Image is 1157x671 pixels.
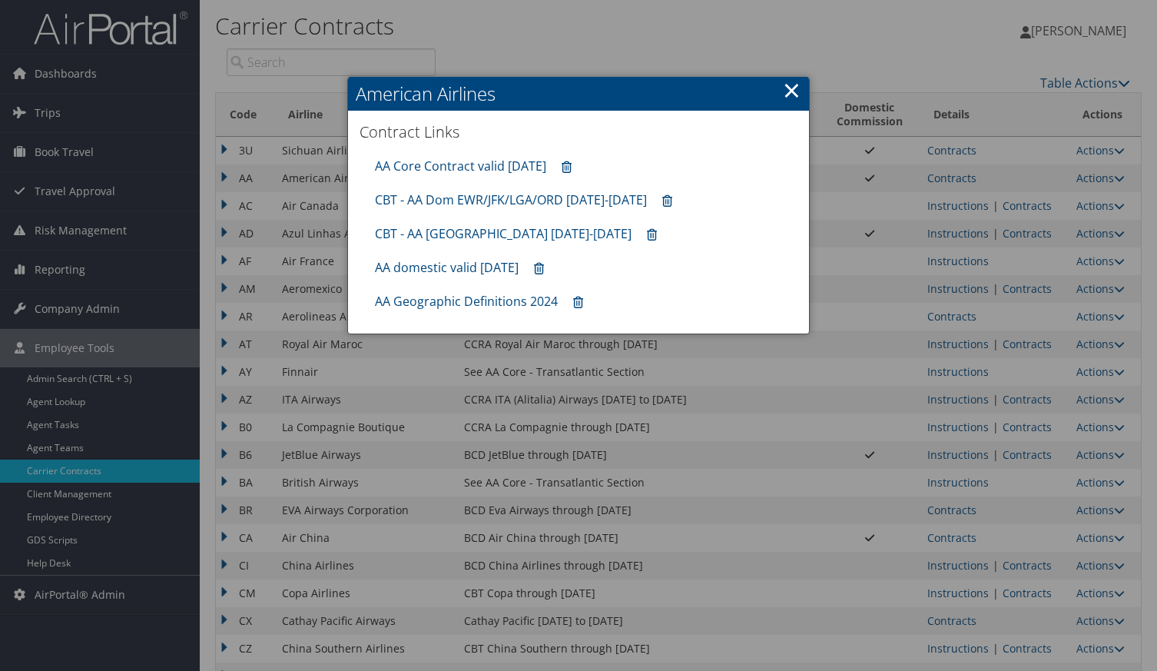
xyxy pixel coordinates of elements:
a: AA Core Contract valid [DATE] [375,158,546,174]
a: Remove contract [655,187,680,215]
a: CBT - AA Dom EWR/JFK/LGA/ORD [DATE]-[DATE] [375,191,647,208]
h3: Contract Links [360,121,797,143]
a: AA domestic valid [DATE] [375,259,519,276]
a: Remove contract [554,153,579,181]
a: × [783,75,801,105]
h2: American Airlines [348,77,809,111]
a: CBT - AA [GEOGRAPHIC_DATA] [DATE]-[DATE] [375,225,632,242]
a: AA Geographic Definitions 2024 [375,293,558,310]
a: Remove contract [639,221,665,249]
a: Remove contract [526,254,552,283]
a: Remove contract [565,288,591,317]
